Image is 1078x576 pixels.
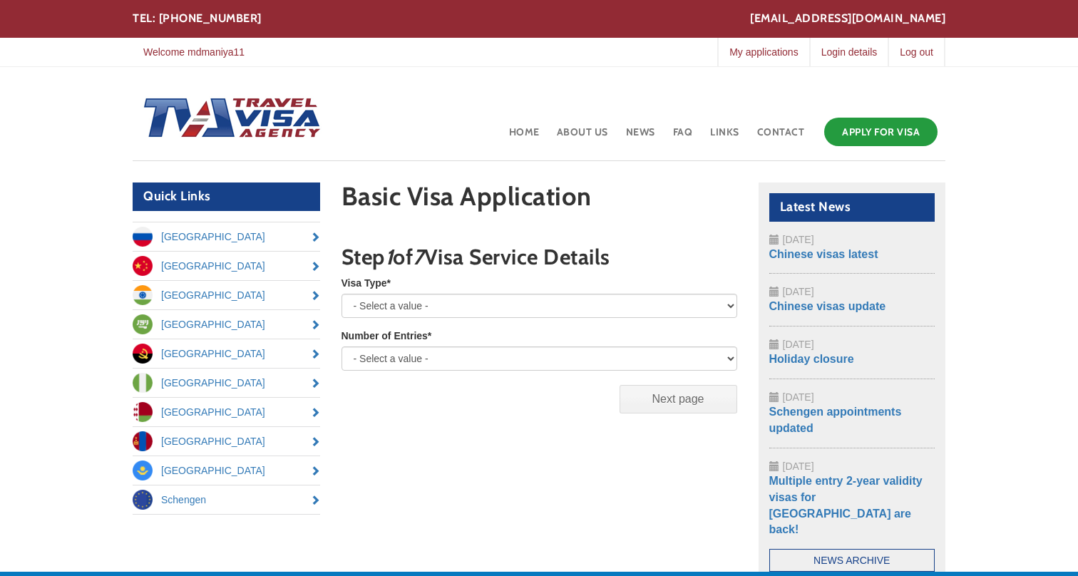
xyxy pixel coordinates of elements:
[769,353,854,365] a: Holiday closure
[555,114,610,160] a: About Us
[133,38,255,66] a: Welcome mdmaniya11
[620,385,737,413] input: Next page
[769,193,935,222] h2: Latest News
[783,461,814,472] span: [DATE]
[888,38,944,66] a: Log out
[133,339,320,368] a: [GEOGRAPHIC_DATA]
[783,286,814,297] span: [DATE]
[769,475,923,536] a: Multiple entry 2-year validity visas for [GEOGRAPHIC_DATA] are back!
[387,277,391,289] span: This field is required.
[824,118,938,146] a: Apply for Visa
[133,485,320,514] a: Schengen
[133,83,322,155] img: Home
[783,234,814,245] span: [DATE]
[413,244,424,270] em: 7
[133,281,320,309] a: [GEOGRAPHIC_DATA]
[769,549,935,572] a: News Archive
[342,329,432,343] label: Number of Entries
[672,114,694,160] a: FAQ
[428,330,431,341] span: This field is required.
[342,276,391,290] label: Visa Type
[133,222,320,251] a: [GEOGRAPHIC_DATA]
[756,114,806,160] a: Contact
[709,114,741,160] a: Links
[769,406,902,434] a: Schengen appointments updated
[133,369,320,397] a: [GEOGRAPHIC_DATA]
[769,248,878,260] a: Chinese visas latest
[508,114,541,160] a: Home
[385,244,394,270] em: 1
[133,252,320,280] a: [GEOGRAPHIC_DATA]
[133,310,320,339] a: [GEOGRAPHIC_DATA]
[809,38,888,66] a: Login details
[750,11,945,27] a: [EMAIL_ADDRESS][DOMAIN_NAME]
[769,300,886,312] a: Chinese visas update
[133,11,945,27] div: TEL: [PHONE_NUMBER]
[717,38,809,66] a: My applications
[625,114,657,160] a: News
[342,244,610,270] span: Step of Visa Service Details
[133,398,320,426] a: [GEOGRAPHIC_DATA]
[342,182,737,217] h1: Basic Visa Application
[783,391,814,403] span: [DATE]
[133,427,320,456] a: [GEOGRAPHIC_DATA]
[783,339,814,350] span: [DATE]
[133,456,320,485] a: [GEOGRAPHIC_DATA]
